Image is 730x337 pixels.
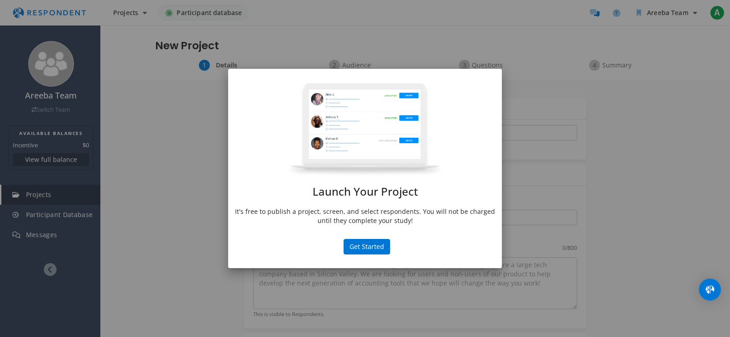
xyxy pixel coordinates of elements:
[235,207,495,225] p: It's free to publish a project, screen, and select respondents. You will not be charged until the...
[287,83,443,176] img: project-modal.png
[344,239,390,254] button: Get Started
[228,69,502,268] md-dialog: Launch Your ...
[699,279,721,301] div: Open Intercom Messenger
[235,186,495,197] h1: Launch Your Project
